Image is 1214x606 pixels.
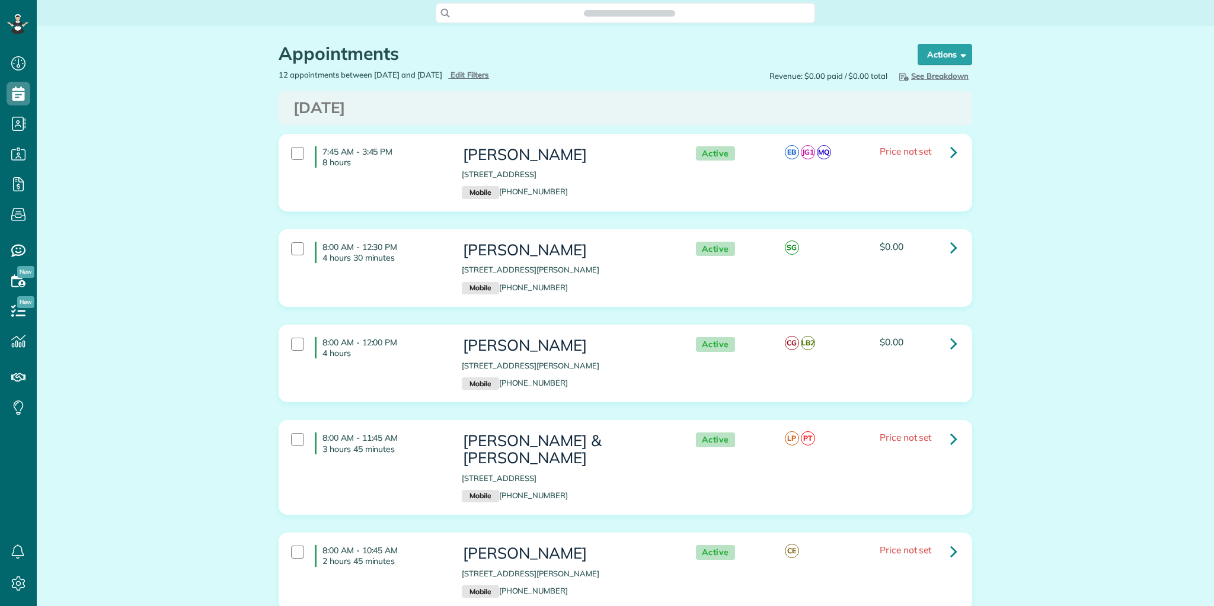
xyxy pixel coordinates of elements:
button: See Breakdown [893,69,972,82]
h4: 8:00 AM - 12:00 PM [315,337,444,358]
span: CE [785,544,799,558]
span: MQ [817,145,831,159]
p: [STREET_ADDRESS] [462,169,672,180]
span: Active [696,146,735,161]
p: 4 hours 30 minutes [322,252,444,263]
a: Mobile[PHONE_NUMBER] [462,187,568,196]
h1: Appointments [279,44,895,63]
span: New [17,296,34,308]
a: Mobile[PHONE_NUMBER] [462,378,568,387]
span: SG [785,241,799,255]
p: [STREET_ADDRESS][PERSON_NAME] [462,360,672,371]
p: [STREET_ADDRESS][PERSON_NAME] [462,568,672,579]
a: Mobile[PHONE_NUMBER] [462,283,568,292]
span: Search ZenMaid… [596,7,663,19]
span: PT [801,431,815,445]
h3: [PERSON_NAME] [462,337,672,354]
span: LP [785,431,799,445]
a: Edit Filters [448,70,489,79]
a: Mobile[PHONE_NUMBER] [462,490,568,500]
h4: 8:00 AM - 10:45 AM [315,545,444,566]
span: JG1 [801,145,815,159]
small: Mobile [462,186,499,199]
p: [STREET_ADDRESS][PERSON_NAME] [462,264,672,275]
h3: [PERSON_NAME] [462,242,672,259]
span: LB2 [801,336,815,350]
span: $0.00 [880,336,903,348]
button: Actions [918,44,972,65]
span: CG [785,336,799,350]
span: EB [785,145,799,159]
p: 2 hours 45 minutes [322,556,444,566]
h4: 8:00 AM - 12:30 PM [315,242,444,263]
h4: 7:45 AM - 3:45 PM [315,146,444,168]
span: $0.00 [880,241,903,252]
a: Mobile[PHONE_NUMBER] [462,586,568,595]
p: 4 hours [322,348,444,358]
h3: [PERSON_NAME] [462,146,672,163]
span: Active [696,432,735,447]
span: Price not set [880,145,932,157]
small: Mobile [462,377,499,390]
small: Mobile [462,282,499,295]
small: Mobile [462,490,499,503]
span: Price not set [880,431,932,443]
span: Active [696,242,735,256]
h4: 8:00 AM - 11:45 AM [315,432,444,454]
p: [STREET_ADDRESS] [462,473,672,484]
p: 3 hours 45 minutes [322,444,444,454]
span: Active [696,545,735,560]
p: 8 hours [322,157,444,168]
span: Price not set [880,544,932,556]
span: Revenue: $0.00 paid / $0.00 total [769,70,887,82]
span: See Breakdown [897,71,969,81]
h3: [DATE] [293,100,957,117]
div: 12 appointments between [DATE] and [DATE] [270,69,625,81]
h3: [PERSON_NAME] & [PERSON_NAME] [462,432,672,466]
small: Mobile [462,585,499,598]
span: New [17,266,34,278]
span: Active [696,337,735,352]
h3: [PERSON_NAME] [462,545,672,562]
span: Edit Filters [451,70,489,79]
